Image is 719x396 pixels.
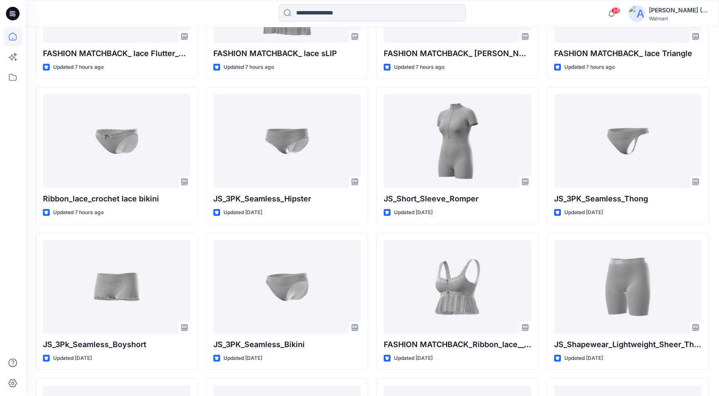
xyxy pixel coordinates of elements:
[224,63,274,72] p: Updated 7 hours ago
[43,339,190,351] p: JS_3Pk_Seamless_Boyshort
[224,208,262,217] p: Updated [DATE]
[554,48,702,59] p: FASHION MATCHBACK_ lace Triangle
[213,339,361,351] p: JS_3PK_Seamless_Bikini
[384,48,531,59] p: FASHION MATCHBACK_ [PERSON_NAME]
[224,354,262,363] p: Updated [DATE]
[394,354,433,363] p: Updated [DATE]
[213,193,361,205] p: JS_3PK_Seamless_Hipster
[53,63,104,72] p: Updated 7 hours ago
[649,15,708,22] div: Walmart
[213,240,361,334] a: JS_3PK_Seamless_Bikini
[43,240,190,334] a: JS_3Pk_Seamless_Boyshort
[43,193,190,205] p: Ribbon_lace_crochet lace bikini
[43,48,190,59] p: FASHION MATCHBACK_ lace Flutter_Shorti
[611,7,620,14] span: 38
[53,208,104,217] p: Updated 7 hours ago
[564,354,603,363] p: Updated [DATE]
[564,208,603,217] p: Updated [DATE]
[213,48,361,59] p: FASHION MATCHBACK_ lace sLIP
[554,240,702,334] a: JS_Shapewear_Lightweight_Sheer_Thigh_Shaper
[394,208,433,217] p: Updated [DATE]
[564,63,615,72] p: Updated 7 hours ago
[554,193,702,205] p: JS_3PK_Seamless_Thong
[554,94,702,188] a: JS_3PK_Seamless_Thong
[384,339,531,351] p: FASHION MATCHBACK_Ribbon_lace__Tank
[649,5,708,15] div: [PERSON_NAME] (Delta Galil)
[554,339,702,351] p: JS_Shapewear_Lightweight_Sheer_Thigh_Shaper
[53,354,92,363] p: Updated [DATE]
[213,94,361,188] a: JS_3PK_Seamless_Hipster
[43,94,190,188] a: Ribbon_lace_crochet lace bikini
[394,63,444,72] p: Updated 7 hours ago
[384,193,531,205] p: JS_Short_Sleeve_Romper
[628,5,645,22] img: avatar
[384,94,531,188] a: JS_Short_Sleeve_Romper
[384,240,531,334] a: FASHION MATCHBACK_Ribbon_lace__Tank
